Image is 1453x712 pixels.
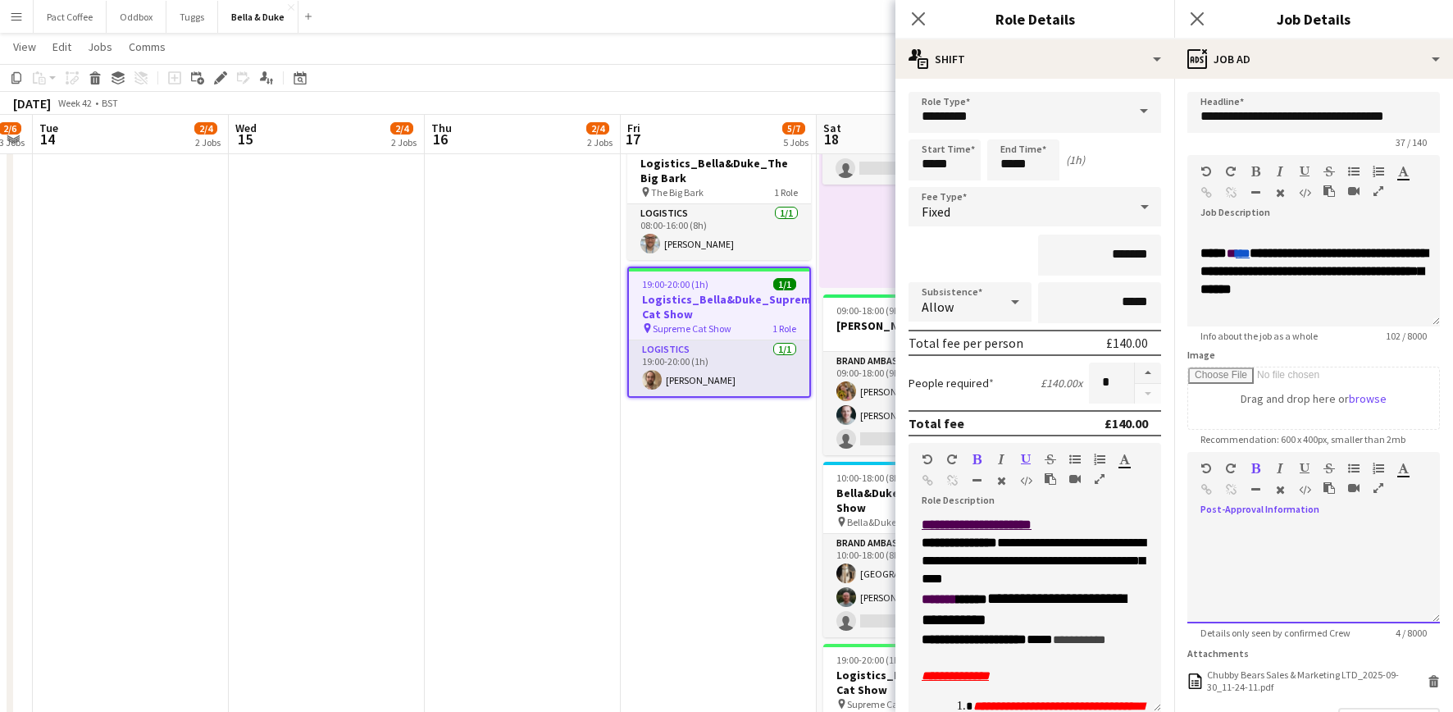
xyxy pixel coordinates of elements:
[54,97,95,109] span: Week 42
[773,278,796,290] span: 1/1
[627,267,811,398] app-job-card: 19:00-20:00 (1h)1/1Logistics_Bella&Duke_Supreme Cat Show Supreme Cat Show1 RoleLogistics1/119:00-...
[1373,482,1384,495] button: Fullscreen
[1373,462,1384,475] button: Ordered List
[1323,165,1335,178] button: Strikethrough
[166,1,218,33] button: Tuggs
[46,36,78,57] a: Edit
[625,130,640,148] span: 17
[1045,472,1056,486] button: Paste as plain text
[1069,472,1081,486] button: Insert video
[836,654,903,666] span: 19:00-20:00 (1h)
[627,204,811,260] app-card-role: Logistics1/108:00-16:00 (8h)[PERSON_NAME]
[823,294,1007,455] app-job-card: 09:00-18:00 (9h)2/3[PERSON_NAME] Cat Show1 RoleBrand Ambassador2/309:00-18:00 (9h)[PERSON_NAME][P...
[1250,483,1261,496] button: Horizontal Line
[653,322,731,335] span: Supreme Cat Show
[847,698,926,710] span: Supreme Cat Show
[1066,153,1085,167] div: (1h)
[390,122,413,135] span: 2/4
[909,335,1023,351] div: Total fee per person
[651,186,704,199] span: The Big Bark
[1020,474,1032,487] button: HTML Code
[431,121,452,135] span: Thu
[1225,165,1237,178] button: Redo
[995,474,1007,487] button: Clear Formatting
[922,453,933,466] button: Undo
[823,121,841,135] span: Sat
[895,8,1174,30] h3: Role Details
[823,486,1007,515] h3: Bella&Duke - London Snow Show
[774,186,798,199] span: 1 Role
[1187,627,1364,639] span: Details only seen by confirmed Crew
[13,95,51,112] div: [DATE]
[946,453,958,466] button: Redo
[1323,462,1335,475] button: Strikethrough
[629,292,809,322] h3: Logistics_Bella&Duke_Supreme Cat Show
[1323,185,1335,198] button: Paste as plain text
[971,474,982,487] button: Horizontal Line
[52,39,71,54] span: Edit
[1174,8,1453,30] h3: Job Details
[1174,39,1453,79] div: Job Ad
[39,121,58,135] span: Tue
[772,322,796,335] span: 1 Role
[782,122,805,135] span: 5/7
[586,122,609,135] span: 2/4
[895,39,1174,79] div: Shift
[1105,415,1148,431] div: £140.00
[88,39,112,54] span: Jobs
[1348,185,1360,198] button: Insert video
[1348,462,1360,475] button: Unordered List
[391,136,417,148] div: 2 Jobs
[847,516,970,528] span: Bella&Duke - London Snow Show
[1135,363,1161,384] button: Increase
[1041,376,1082,390] div: £140.00 x
[971,453,982,466] button: Bold
[627,132,811,260] app-job-card: 08:00-16:00 (8h)1/1Logistics_Bella&Duke_The Big Bark The Big Bark1 RoleLogistics1/108:00-16:00 (8...
[823,352,1007,455] app-card-role: Brand Ambassador2/309:00-18:00 (9h)[PERSON_NAME][PERSON_NAME]
[1250,462,1261,475] button: Bold
[1373,165,1384,178] button: Ordered List
[13,39,36,54] span: View
[821,130,841,148] span: 18
[235,121,257,135] span: Wed
[1373,185,1384,198] button: Fullscreen
[922,299,954,315] span: Allow
[1299,483,1310,496] button: HTML Code
[922,203,950,220] span: Fixed
[1382,627,1440,639] span: 4 / 8000
[823,534,1007,637] app-card-role: Brand Ambassador2/310:00-18:00 (8h)[GEOGRAPHIC_DATA][PERSON_NAME]
[1187,330,1331,342] span: Info about the job as a whole
[107,1,166,33] button: Oddbox
[783,136,808,148] div: 5 Jobs
[7,36,43,57] a: View
[1250,165,1261,178] button: Bold
[627,156,811,185] h3: Logistics_Bella&Duke_The Big Bark
[1020,453,1032,466] button: Underline
[627,121,640,135] span: Fri
[587,136,613,148] div: 2 Jobs
[1397,165,1409,178] button: Text Color
[1382,136,1440,148] span: 37 / 140
[1299,186,1310,199] button: HTML Code
[823,318,1007,333] h3: [PERSON_NAME] Cat Show
[1200,462,1212,475] button: Undo
[909,415,964,431] div: Total fee
[1187,647,1249,660] label: Attachments
[122,36,172,57] a: Comms
[1069,453,1081,466] button: Unordered List
[1274,186,1286,199] button: Clear Formatting
[1348,482,1360,495] button: Insert video
[195,136,221,148] div: 2 Jobs
[836,472,903,484] span: 10:00-18:00 (8h)
[1207,669,1423,693] div: Chubby Bears Sales & Marketing LTD_2025-09-30_11-24-11.pdf
[1397,462,1409,475] button: Text Color
[1225,462,1237,475] button: Redo
[823,668,1007,697] h3: Logistics_Bella&Duke_Supreme Cat Show
[1299,462,1310,475] button: Underline
[102,97,118,109] div: BST
[909,376,994,390] label: People required
[1250,186,1261,199] button: Horizontal Line
[233,130,257,148] span: 15
[129,39,166,54] span: Comms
